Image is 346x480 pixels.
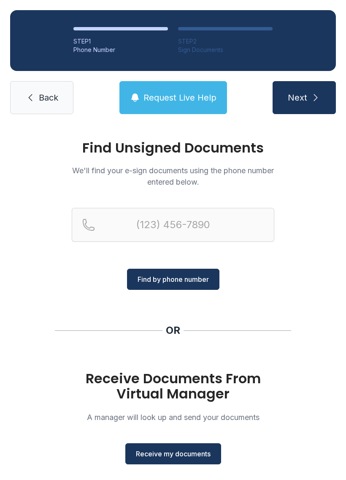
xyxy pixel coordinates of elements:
[72,208,274,242] input: Reservation phone number
[178,37,273,46] div: STEP 2
[72,371,274,401] h1: Receive Documents From Virtual Manager
[143,92,216,104] span: Request Live Help
[73,37,168,46] div: STEP 1
[166,324,180,337] div: OR
[72,165,274,188] p: We'll find your e-sign documents using the phone number entered below.
[72,141,274,155] h1: Find Unsigned Documents
[73,46,168,54] div: Phone Number
[72,412,274,423] p: A manager will look up and send your documents
[138,274,209,284] span: Find by phone number
[136,449,211,459] span: Receive my documents
[178,46,273,54] div: Sign Documents
[288,92,307,104] span: Next
[39,92,58,104] span: Back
